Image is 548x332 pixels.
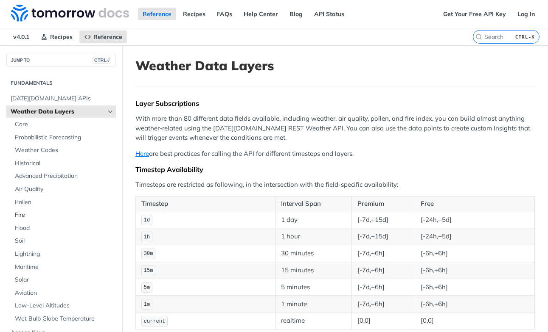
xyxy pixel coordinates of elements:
span: Flood [15,224,114,232]
a: Core [11,118,116,131]
span: Pollen [15,198,114,207]
span: 5m [144,285,150,290]
a: Recipes [36,30,77,43]
a: Soil [11,235,116,247]
span: Historical [15,159,114,168]
span: 1h [144,234,150,240]
span: Recipes [50,33,73,41]
td: 15 minutes [275,262,352,279]
td: [-7d,+6h] [352,296,415,313]
span: Maritime [15,263,114,271]
th: Free [415,196,535,211]
span: Probabilistic Forecasting [15,133,114,142]
a: Flood [11,222,116,235]
span: v4.0.1 [8,30,34,43]
td: [-7d,+15d] [352,211,415,228]
span: Low-Level Altitudes [15,302,114,310]
div: Layer Subscriptions [135,99,535,108]
a: Reference [138,8,176,20]
a: API Status [309,8,349,20]
a: Blog [285,8,307,20]
span: CTRL-/ [93,57,111,64]
a: Wet Bulb Globe Temperature [11,313,116,325]
a: FAQs [212,8,237,20]
span: Solar [15,276,114,284]
a: Solar [11,274,116,286]
p: With more than 80 different data fields available, including weather, air quality, pollen, and fi... [135,114,535,143]
td: [-6h,+6h] [415,245,535,262]
span: Reference [93,33,122,41]
td: [-6h,+6h] [415,296,535,313]
a: Reference [79,30,127,43]
td: 1 minute [275,296,352,313]
span: [DATE][DOMAIN_NAME] APIs [11,94,114,103]
button: JUMP TOCTRL-/ [6,54,116,66]
span: Aviation [15,289,114,297]
td: [-24h,+5d] [415,211,535,228]
a: Advanced Precipitation [11,170,116,183]
h1: Weather Data Layers [135,58,535,73]
a: [DATE][DOMAIN_NAME] APIs [6,92,116,105]
a: Weather Codes [11,144,116,157]
td: [-6h,+6h] [415,262,535,279]
td: 30 minutes [275,245,352,262]
h2: Fundamentals [6,79,116,87]
td: [-6h,+6h] [415,279,535,296]
a: Historical [11,157,116,170]
span: Wet Bulb Globe Temperature [15,315,114,323]
span: Weather Data Layers [11,108,105,116]
img: Tomorrow.io Weather API Docs [11,5,129,22]
svg: Search [475,33,482,40]
th: Timestep [136,196,275,211]
td: [-7d,+6h] [352,279,415,296]
td: [-24h,+5d] [415,228,535,245]
th: Interval Span [275,196,352,211]
a: Low-Level Altitudes [11,299,116,312]
td: realtime [275,313,352,329]
a: Weather Data LayersHide subpages for Weather Data Layers [6,105,116,118]
a: Fire [11,209,116,221]
button: Hide subpages for Weather Data Layers [107,108,114,115]
a: Help Center [239,8,283,20]
a: Here [135,149,149,158]
a: Lightning [11,248,116,260]
span: Fire [15,211,114,219]
span: 1m [144,302,150,307]
span: 30m [144,251,153,257]
th: Premium [352,196,415,211]
td: 1 hour [275,228,352,245]
span: Lightning [15,250,114,258]
a: Probabilistic Forecasting [11,131,116,144]
td: [0,0] [415,313,535,329]
td: 5 minutes [275,279,352,296]
div: Timestep Availability [135,165,535,174]
td: [-7d,+15d] [352,228,415,245]
a: Recipes [178,8,210,20]
span: Soil [15,237,114,245]
td: [-7d,+6h] [352,245,415,262]
a: Pollen [11,196,116,209]
a: Get Your Free API Key [438,8,511,20]
td: [-7d,+6h] [352,262,415,279]
kbd: CTRL-K [513,33,537,41]
span: Weather Codes [15,146,114,155]
span: 15m [144,268,153,274]
td: 1 day [275,211,352,228]
span: Advanced Precipitation [15,172,114,180]
span: 1d [144,217,150,223]
span: Air Quality [15,185,114,194]
td: [0,0] [352,313,415,329]
p: Timesteps are restricted as following, in the intersection with the field-specific availability: [135,180,535,190]
p: are best practices for calling the API for different timesteps and layers. [135,149,535,159]
a: Log In [513,8,540,20]
a: Air Quality [11,183,116,196]
span: Core [15,120,114,129]
span: current [144,318,165,324]
a: Maritime [11,261,116,274]
a: Aviation [11,287,116,299]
